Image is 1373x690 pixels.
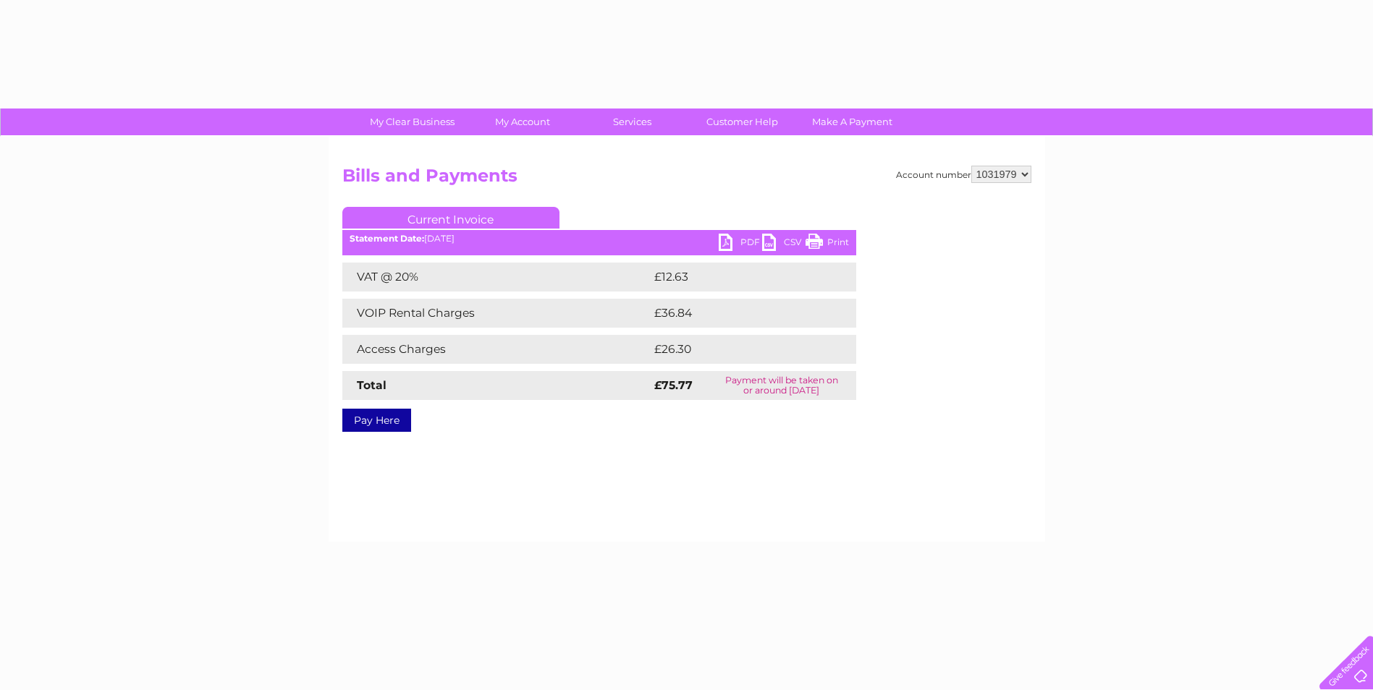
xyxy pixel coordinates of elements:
[762,234,806,255] a: CSV
[707,371,856,400] td: Payment will be taken on or around [DATE]
[342,335,651,364] td: Access Charges
[342,263,651,291] td: VAT @ 20%
[357,378,386,392] strong: Total
[683,108,802,135] a: Customer Help
[806,234,849,255] a: Print
[352,108,472,135] a: My Clear Business
[793,108,912,135] a: Make A Payment
[651,263,826,291] td: £12.63
[342,299,651,328] td: VOIP Rental Charges
[651,299,828,328] td: £36.84
[342,234,856,244] div: [DATE]
[350,233,424,244] b: Statement Date:
[573,108,692,135] a: Services
[719,234,762,255] a: PDF
[896,166,1031,183] div: Account number
[651,335,827,364] td: £26.30
[654,378,693,392] strong: £75.77
[342,166,1031,193] h2: Bills and Payments
[342,207,559,229] a: Current Invoice
[462,108,582,135] a: My Account
[342,409,411,432] a: Pay Here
